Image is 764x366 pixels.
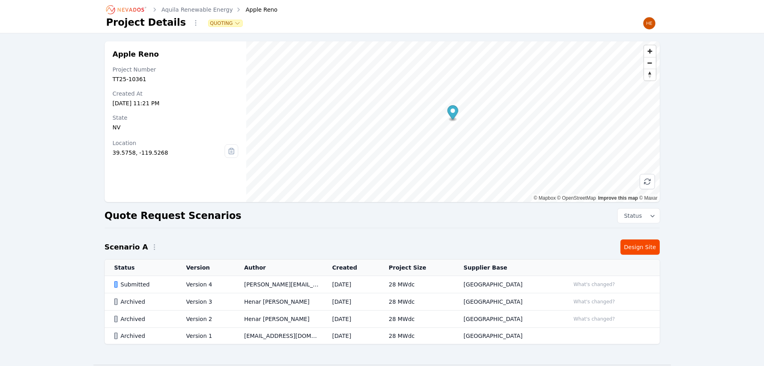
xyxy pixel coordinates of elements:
div: 39.5758, -119.5268 [113,149,225,157]
th: Created [322,260,379,276]
tr: ArchivedVersion 2Henar [PERSON_NAME][DATE]28 MWdc[GEOGRAPHIC_DATA]What's changed? [105,311,660,328]
td: 28 MWdc [379,328,454,344]
div: Created At [113,90,239,98]
td: [GEOGRAPHIC_DATA] [454,328,560,344]
td: Version 1 [176,328,235,344]
span: Status [621,212,642,220]
div: [DATE] 11:21 PM [113,99,239,107]
td: Version 3 [176,293,235,311]
td: Version 2 [176,311,235,328]
th: Supplier Base [454,260,560,276]
h1: Project Details [106,16,186,29]
a: Improve this map [598,195,638,201]
div: Archived [114,315,173,323]
button: Zoom out [644,57,656,69]
th: Status [105,260,177,276]
td: Henar [PERSON_NAME] [235,293,323,311]
button: What's changed? [570,297,618,306]
th: Author [235,260,323,276]
td: [DATE] [322,293,379,311]
div: Apple Reno [234,6,277,14]
td: 28 MWdc [379,311,454,328]
td: [EMAIL_ADDRESS][DOMAIN_NAME] [235,328,323,344]
a: Maxar [639,195,658,201]
td: [GEOGRAPHIC_DATA] [454,311,560,328]
td: [DATE] [322,276,379,293]
a: Mapbox [534,195,556,201]
button: Reset bearing to north [644,69,656,80]
td: [PERSON_NAME][EMAIL_ADDRESS][PERSON_NAME][DOMAIN_NAME] [235,276,323,293]
div: Project Number [113,65,239,74]
button: What's changed? [570,315,618,323]
div: Submitted [114,280,173,288]
td: [GEOGRAPHIC_DATA] [454,276,560,293]
div: Archived [114,298,173,306]
button: Quoting [209,20,243,27]
a: Design Site [620,239,660,255]
img: Henar Luque [643,17,656,30]
td: Version 4 [176,276,235,293]
td: [DATE] [322,328,379,344]
td: [DATE] [322,311,379,328]
h2: Quote Request Scenarios [105,209,241,222]
h2: Apple Reno [113,49,239,59]
div: Location [113,139,225,147]
th: Version [176,260,235,276]
div: Archived [114,332,173,340]
button: Zoom in [644,45,656,57]
a: OpenStreetMap [557,195,596,201]
div: Map marker [448,105,458,122]
td: 28 MWdc [379,276,454,293]
div: State [113,114,239,122]
tr: ArchivedVersion 1[EMAIL_ADDRESS][DOMAIN_NAME][DATE]28 MWdc[GEOGRAPHIC_DATA] [105,328,660,344]
div: TT25-10361 [113,75,239,83]
td: [GEOGRAPHIC_DATA] [454,293,560,311]
th: Project Size [379,260,454,276]
a: Aquila Renewable Energy [162,6,233,14]
canvas: Map [246,41,659,202]
nav: Breadcrumb [106,3,278,16]
td: 28 MWdc [379,293,454,311]
td: Henar [PERSON_NAME] [235,311,323,328]
tr: SubmittedVersion 4[PERSON_NAME][EMAIL_ADDRESS][PERSON_NAME][DOMAIN_NAME][DATE]28 MWdc[GEOGRAPHIC_... [105,276,660,293]
button: Status [618,209,660,223]
h2: Scenario A [105,241,148,253]
tr: ArchivedVersion 3Henar [PERSON_NAME][DATE]28 MWdc[GEOGRAPHIC_DATA]What's changed? [105,293,660,311]
div: NV [113,123,239,131]
button: What's changed? [570,280,618,289]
